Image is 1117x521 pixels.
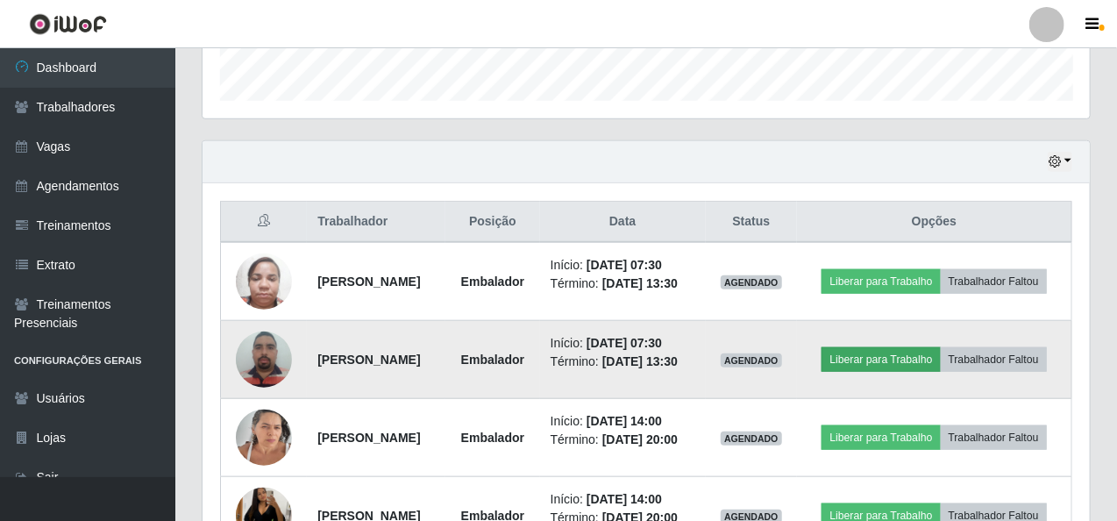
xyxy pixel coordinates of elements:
img: 1741963068390.jpeg [236,400,292,475]
strong: Embalador [461,431,524,445]
strong: [PERSON_NAME] [317,275,420,289]
span: AGENDADO [721,353,782,368]
button: Trabalhador Faltou [941,425,1047,450]
time: [DATE] 07:30 [587,336,662,350]
li: Início: [551,334,695,353]
button: Trabalhador Faltou [941,347,1047,372]
li: Término: [551,431,695,449]
li: Início: [551,490,695,509]
th: Posição [445,202,540,243]
th: Status [706,202,798,243]
li: Término: [551,275,695,293]
button: Liberar para Trabalho [822,425,940,450]
time: [DATE] 14:00 [587,414,662,428]
strong: Embalador [461,353,524,367]
button: Liberar para Trabalho [822,347,940,372]
li: Término: [551,353,695,371]
time: [DATE] 07:30 [587,258,662,272]
button: Trabalhador Faltou [941,269,1047,294]
span: AGENDADO [721,275,782,289]
th: Data [540,202,706,243]
time: [DATE] 20:00 [602,432,678,446]
time: [DATE] 14:00 [587,492,662,506]
th: Opções [797,202,1071,243]
time: [DATE] 13:30 [602,354,678,368]
li: Início: [551,412,695,431]
li: Início: [551,256,695,275]
img: CoreUI Logo [29,13,107,35]
strong: [PERSON_NAME] [317,431,420,445]
strong: Embalador [461,275,524,289]
img: 1678404349838.jpeg [236,244,292,318]
span: AGENDADO [721,432,782,446]
th: Trabalhador [307,202,445,243]
time: [DATE] 13:30 [602,276,678,290]
strong: [PERSON_NAME] [317,353,420,367]
button: Liberar para Trabalho [822,269,940,294]
img: 1686264689334.jpeg [236,322,292,396]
